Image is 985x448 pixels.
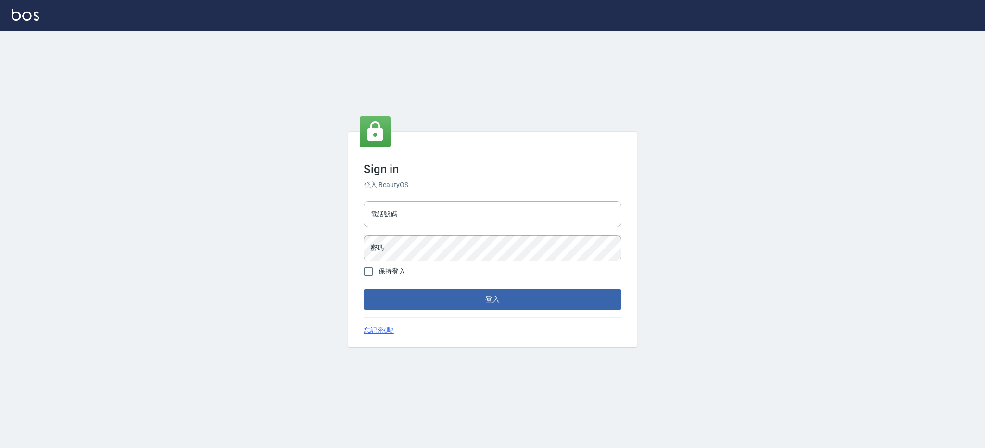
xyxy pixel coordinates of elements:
[364,325,394,336] a: 忘記密碼?
[379,266,405,276] span: 保持登入
[364,289,621,310] button: 登入
[12,9,39,21] img: Logo
[364,180,621,190] h6: 登入 BeautyOS
[364,162,621,176] h3: Sign in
